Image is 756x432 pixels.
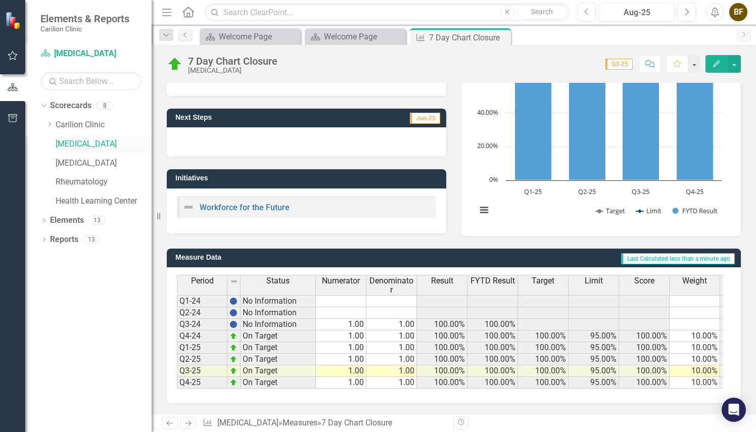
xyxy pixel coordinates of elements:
[417,365,467,377] td: 100.00%
[203,417,446,429] div: » »
[89,216,105,225] div: 13
[266,276,290,285] span: Status
[316,319,366,330] td: 1.00
[677,12,714,180] path: Q4-25, 100. FYTD Result.
[316,354,366,365] td: 1.00
[585,276,603,285] span: Limit
[619,365,670,377] td: 100.00%
[417,377,467,389] td: 100.00%
[569,365,619,377] td: 95.00%
[182,201,195,213] img: Not Defined
[686,187,703,196] text: Q4-25
[623,12,659,180] path: Q3-25, 100. FYTD Result.
[177,354,227,365] td: Q2-25
[518,354,569,365] td: 100.00%
[229,332,238,340] img: zOikAAAAAElFTkSuQmCC
[471,74,731,226] div: Chart. Highcharts interactive chart.
[217,418,278,427] a: [MEDICAL_DATA]
[56,196,152,207] a: Health Learning Center
[619,342,670,354] td: 100.00%
[366,377,417,389] td: 1.00
[50,215,84,226] a: Elements
[410,113,440,124] span: Jun-25
[167,56,183,72] img: On Target
[578,187,596,196] text: Q2-25
[229,309,238,317] img: BgCOk07PiH71IgAAAABJRU5ErkJggg==
[188,67,277,74] div: [MEDICAL_DATA]
[569,342,619,354] td: 95.00%
[202,30,298,43] a: Welcome Page
[524,187,542,196] text: Q1-25
[316,365,366,377] td: 1.00
[366,354,417,365] td: 1.00
[229,344,238,352] img: zOikAAAAAElFTkSuQmCC
[569,354,619,365] td: 95.00%
[467,319,518,330] td: 100.00%
[467,330,518,342] td: 100.00%
[670,330,720,342] td: 10.00%
[431,276,453,285] span: Result
[670,354,720,365] td: 10.00%
[56,119,152,131] a: Carilion Clinic
[366,342,417,354] td: 1.00
[682,276,707,285] span: Weight
[602,7,671,19] div: Aug-25
[56,158,152,169] a: [MEDICAL_DATA]
[489,175,498,184] text: 0%
[515,12,714,180] g: FYTD Result, series 3 of 3. Bar series with 4 bars.
[722,398,746,422] div: Open Intercom Messenger
[531,8,553,16] span: Search
[477,108,498,117] text: 40.00%
[282,418,317,427] a: Measures
[417,330,467,342] td: 100.00%
[729,3,747,21] button: BF
[40,48,141,60] a: [MEDICAL_DATA]
[417,319,467,330] td: 100.00%
[322,276,360,285] span: Numerator
[471,74,727,226] svg: Interactive chart
[40,13,129,25] span: Elements & Reports
[5,11,23,29] img: ClearPoint Strategy
[188,56,277,67] div: 7 Day Chart Closure
[467,377,518,389] td: 100.00%
[605,59,633,70] span: Q3-25
[467,342,518,354] td: 100.00%
[467,365,518,377] td: 100.00%
[636,206,661,215] button: Show Limit
[619,354,670,365] td: 100.00%
[518,377,569,389] td: 100.00%
[50,234,78,246] a: Reports
[670,365,720,377] td: 10.00%
[417,354,467,365] td: 100.00%
[518,342,569,354] td: 100.00%
[599,3,675,21] button: Aug-25
[477,141,498,150] text: 20.00%
[517,5,568,19] button: Search
[467,354,518,365] td: 100.00%
[229,355,238,363] img: zOikAAAAAElFTkSuQmCC
[316,330,366,342] td: 1.00
[417,342,467,354] td: 100.00%
[366,330,417,342] td: 1.00
[177,307,227,319] td: Q2-24
[321,418,392,427] div: 7 Day Chart Closure
[470,276,515,285] span: FYTD Result
[316,377,366,389] td: 1.00
[175,254,336,261] h3: Measure Data
[241,377,316,389] td: On Target
[229,320,238,328] img: BgCOk07PiH71IgAAAABJRU5ErkJggg==
[200,203,290,212] a: Workforce for the Future
[241,365,316,377] td: On Target
[241,330,316,342] td: On Target
[569,330,619,342] td: 95.00%
[56,138,152,150] a: [MEDICAL_DATA]
[634,276,654,285] span: Score
[596,206,625,215] button: Show Target
[316,342,366,354] td: 1.00
[177,342,227,354] td: Q1-25
[229,367,238,375] img: zOikAAAAAElFTkSuQmCC
[205,4,570,21] input: Search ClearPoint...
[673,206,718,215] button: Show FYTD Result
[569,12,606,180] path: Q2-25, 100. FYTD Result.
